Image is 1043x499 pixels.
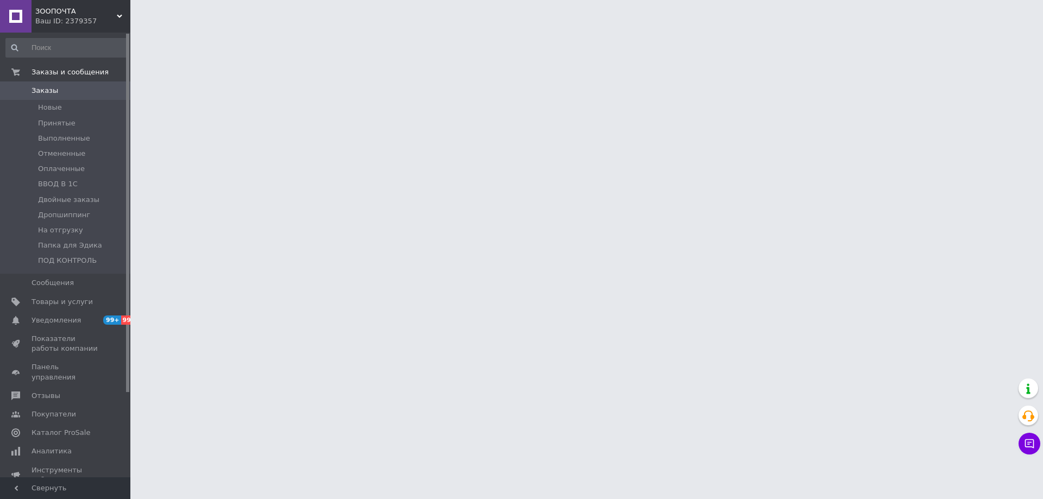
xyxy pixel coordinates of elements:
[32,315,81,325] span: Уведомления
[32,86,58,96] span: Заказы
[32,391,60,401] span: Отзывы
[38,256,97,266] span: ПОД КОНТРОЛЬ
[32,67,109,77] span: Заказы и сообщения
[121,315,139,325] span: 99+
[38,210,90,220] span: Дропшиппинг
[38,179,78,189] span: ВВОД В 1С
[32,334,100,353] span: Показатели работы компании
[38,118,76,128] span: Принятые
[38,241,102,250] span: Папка для Эдика
[38,149,85,159] span: Отмененные
[32,428,90,438] span: Каталог ProSale
[32,297,93,307] span: Товары и услуги
[38,103,62,112] span: Новые
[32,278,74,288] span: Сообщения
[32,465,100,485] span: Инструменты вебмастера и SEO
[1019,433,1040,454] button: Чат с покупателем
[38,164,85,174] span: Оплаченные
[38,195,99,205] span: Двойные заказы
[38,134,90,143] span: Выполненные
[103,315,121,325] span: 99+
[5,38,128,58] input: Поиск
[35,16,130,26] div: Ваш ID: 2379357
[32,409,76,419] span: Покупатели
[38,225,83,235] span: На отгрузку
[32,362,100,382] span: Панель управления
[35,7,117,16] span: ЗООПОЧТА
[32,446,72,456] span: Аналитика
